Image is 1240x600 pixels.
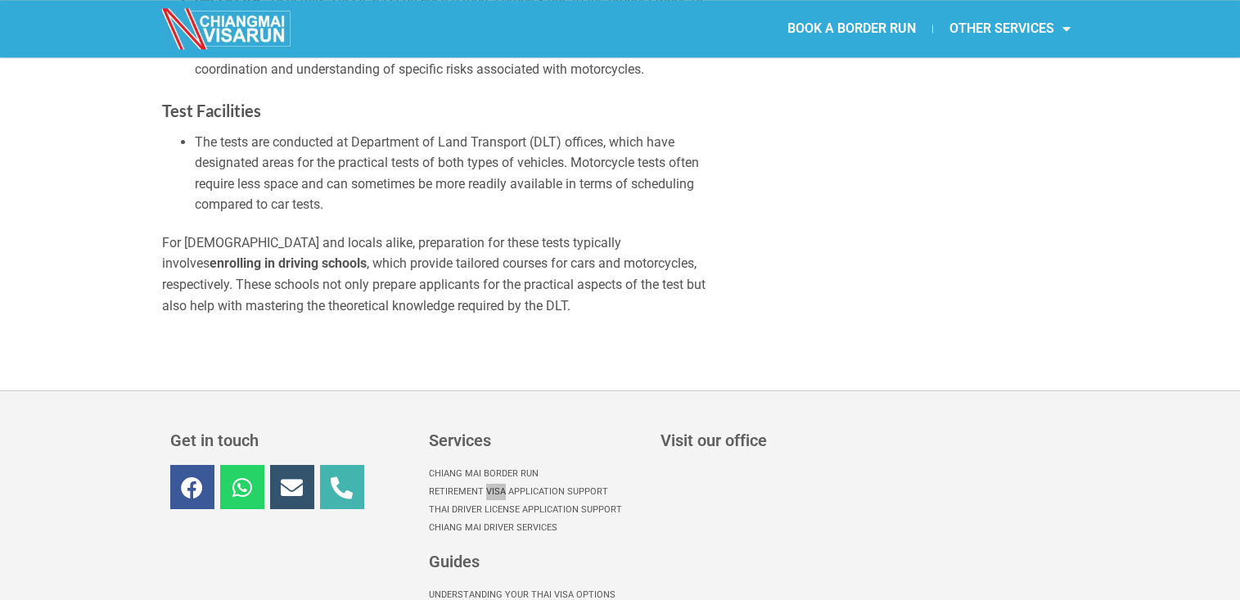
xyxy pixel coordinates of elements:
[933,10,1087,47] a: OTHER SERVICES
[429,501,644,519] a: Thai Driver License Application Support
[429,553,644,570] h3: Guides
[162,97,706,124] h3: Test Facilities
[195,38,706,80] li: : Although potentially simpler, the test still requires good physical coordination and understand...
[771,10,932,47] a: BOOK A BORDER RUN
[210,255,367,271] b: enrolling in driving schools
[429,465,644,537] nav: Menu
[429,432,644,449] h3: Services
[162,232,706,316] p: For [DEMOGRAPHIC_DATA] and locals alike, preparation for these tests typically involves , which p...
[195,132,706,215] li: The tests are conducted at Department of Land Transport (DLT) offices, which have designated area...
[429,519,644,537] a: Chiang Mai Driver Services
[620,10,1087,47] nav: Menu
[429,483,644,501] a: Retirement Visa Application Support
[170,432,413,449] h3: Get in touch
[429,465,644,483] a: Chiang Mai Border Run
[661,432,1067,449] h3: Visit our office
